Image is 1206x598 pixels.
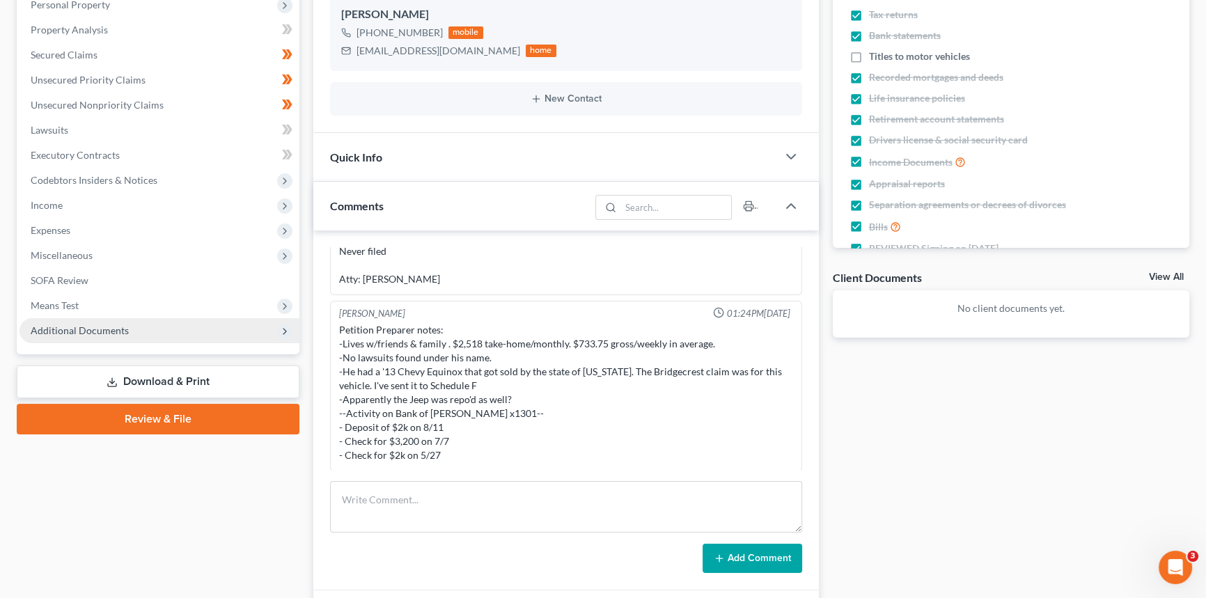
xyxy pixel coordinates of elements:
[19,93,299,118] a: Unsecured Nonpriority Claims
[620,196,731,219] input: Search...
[19,268,299,293] a: SOFA Review
[31,174,157,186] span: Codebtors Insiders & Notices
[31,149,120,161] span: Executory Contracts
[357,26,443,40] div: [PHONE_NUMBER]
[31,249,93,261] span: Miscellaneous
[31,124,68,136] span: Lawsuits
[339,323,793,462] div: Petition Preparer notes: -Lives w/friends & family . $2,518 take-home/monthly. $733.75 gross/week...
[869,29,941,42] span: Bank statements
[31,74,146,86] span: Unsecured Priority Claims
[869,70,1003,84] span: Recorded mortgages and deeds
[31,224,70,236] span: Expenses
[31,199,63,211] span: Income
[357,44,520,58] div: [EMAIL_ADDRESS][DOMAIN_NAME]
[727,307,790,320] span: 01:24PM[DATE]
[833,270,922,285] div: Client Documents
[1187,551,1198,562] span: 3
[19,42,299,68] a: Secured Claims
[17,404,299,434] a: Review & File
[869,242,999,255] span: REVIEWED Signing on [DATE]
[17,365,299,398] a: Download & Print
[19,17,299,42] a: Property Analysis
[1159,551,1192,584] iframe: Intercom live chat
[31,49,97,61] span: Secured Claims
[19,118,299,143] a: Lawsuits
[31,24,108,36] span: Property Analysis
[330,150,382,164] span: Quick Info
[448,26,483,39] div: mobile
[341,6,791,23] div: [PERSON_NAME]
[869,155,953,169] span: Income Documents
[19,68,299,93] a: Unsecured Priority Claims
[869,220,888,234] span: Bills
[869,8,918,22] span: Tax returns
[31,99,164,111] span: Unsecured Nonpriority Claims
[31,299,79,311] span: Means Test
[31,274,88,286] span: SOFA Review
[19,143,299,168] a: Executory Contracts
[31,324,129,336] span: Additional Documents
[869,198,1066,212] span: Separation agreements or decrees of divorces
[869,177,945,191] span: Appraisal reports
[844,301,1179,315] p: No client documents yet.
[341,93,791,104] button: New Contact
[330,199,384,212] span: Comments
[869,133,1028,147] span: Drivers license & social security card
[526,45,556,57] div: home
[339,307,405,320] div: [PERSON_NAME]
[869,112,1004,126] span: Retirement account statements
[869,91,965,105] span: Life insurance policies
[703,544,802,573] button: Add Comment
[1149,272,1184,282] a: View All
[869,49,970,63] span: Titles to motor vehicles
